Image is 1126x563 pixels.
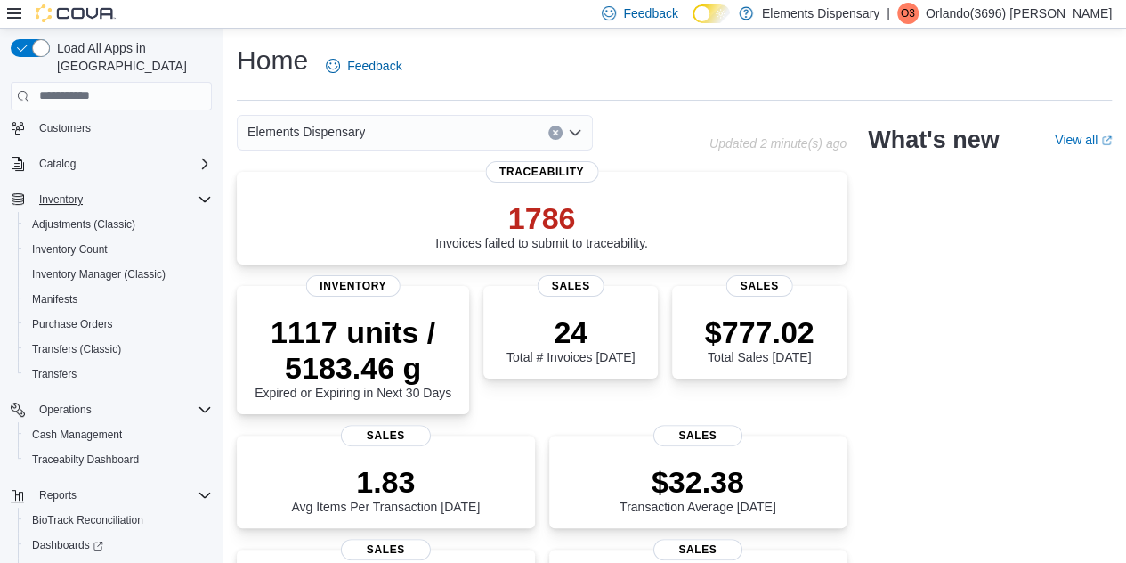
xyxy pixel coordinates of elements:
h2: What's new [868,126,999,154]
button: Clear input [548,126,563,140]
div: Invoices failed to submit to traceability. [435,200,648,250]
p: $32.38 [620,464,776,500]
span: Manifests [25,289,212,310]
button: Inventory [32,189,90,210]
span: Adjustments (Classic) [32,217,135,232]
button: Operations [32,399,99,420]
a: Dashboards [18,533,219,558]
input: Dark Mode [693,4,730,23]
button: Cash Management [18,422,219,447]
p: Updated 2 minute(s) ago [709,136,847,151]
button: Inventory Manager (Classic) [18,262,219,287]
span: Catalog [32,153,212,175]
div: Total # Invoices [DATE] [506,314,635,364]
a: BioTrack Reconciliation [25,510,150,531]
span: Sales [653,539,742,560]
span: Dashboards [25,534,212,556]
span: Purchase Orders [25,314,212,335]
span: Sales [341,539,430,560]
span: Inventory [39,192,83,207]
span: BioTrack Reconciliation [32,513,143,527]
span: Catalog [39,157,76,171]
button: Manifests [18,287,219,312]
span: Cash Management [25,424,212,445]
a: Inventory Manager (Classic) [25,264,173,285]
span: Purchase Orders [32,317,113,331]
button: Purchase Orders [18,312,219,337]
button: Inventory Count [18,237,219,262]
button: BioTrack Reconciliation [18,508,219,533]
button: Reports [32,485,84,506]
button: Traceabilty Dashboard [18,447,219,472]
p: Elements Dispensary [762,3,879,24]
a: Transfers [25,363,84,385]
span: Traceabilty Dashboard [32,453,139,467]
button: Inventory [4,187,219,212]
button: Customers [4,115,219,141]
svg: External link [1101,135,1112,146]
button: Transfers [18,362,219,387]
span: Inventory [32,189,212,210]
span: Sales [341,425,430,446]
span: Customers [32,117,212,139]
span: Adjustments (Classic) [25,214,212,235]
a: Customers [32,118,98,139]
div: Total Sales [DATE] [705,314,814,364]
button: Adjustments (Classic) [18,212,219,237]
span: Sales [653,425,742,446]
span: Dark Mode [693,23,693,24]
span: Cash Management [32,428,122,442]
a: Inventory Count [25,239,115,260]
span: Inventory Count [32,242,108,257]
a: Dashboards [25,534,110,556]
p: 1.83 [291,464,480,500]
span: Sales [726,275,793,297]
div: Transaction Average [DATE] [620,464,776,514]
span: Operations [39,403,92,417]
button: Transfers (Classic) [18,337,219,362]
div: Avg Items Per Transaction [DATE] [291,464,480,514]
p: $777.02 [705,314,814,350]
button: Operations [4,397,219,422]
span: Inventory Count [25,239,212,260]
a: Feedback [319,48,409,84]
a: Manifests [25,289,85,310]
span: Elements Dispensary [247,121,365,143]
button: Catalog [4,151,219,176]
span: Transfers [25,363,212,385]
span: Traceability [485,161,598,183]
p: 1117 units / 5183.46 g [251,314,455,386]
span: Customers [39,121,91,135]
a: Adjustments (Classic) [25,214,142,235]
span: Inventory Manager (Classic) [32,267,166,281]
img: Cova [36,4,116,22]
span: Reports [32,485,212,506]
p: 1786 [435,200,648,236]
a: Cash Management [25,424,129,445]
span: Transfers (Classic) [32,342,121,356]
p: 24 [506,314,635,350]
span: Transfers [32,367,77,381]
h1: Home [237,43,308,78]
div: Expired or Expiring in Next 30 Days [251,314,455,400]
span: Load All Apps in [GEOGRAPHIC_DATA] [50,39,212,75]
span: Dashboards [32,538,103,552]
span: BioTrack Reconciliation [25,510,212,531]
span: Inventory Manager (Classic) [25,264,212,285]
a: Traceabilty Dashboard [25,449,146,470]
span: Operations [32,399,212,420]
button: Reports [4,483,219,508]
p: | [887,3,890,24]
a: View allExternal link [1055,133,1112,147]
a: Purchase Orders [25,314,120,335]
span: Reports [39,488,77,502]
span: O3 [901,3,915,24]
p: Orlando(3696) [PERSON_NAME] [926,3,1112,24]
button: Catalog [32,153,83,175]
div: Orlando(3696) Caver [897,3,919,24]
span: Feedback [623,4,677,22]
span: Feedback [347,57,401,75]
a: Transfers (Classic) [25,339,128,360]
span: Traceabilty Dashboard [25,449,212,470]
span: Transfers (Classic) [25,339,212,360]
